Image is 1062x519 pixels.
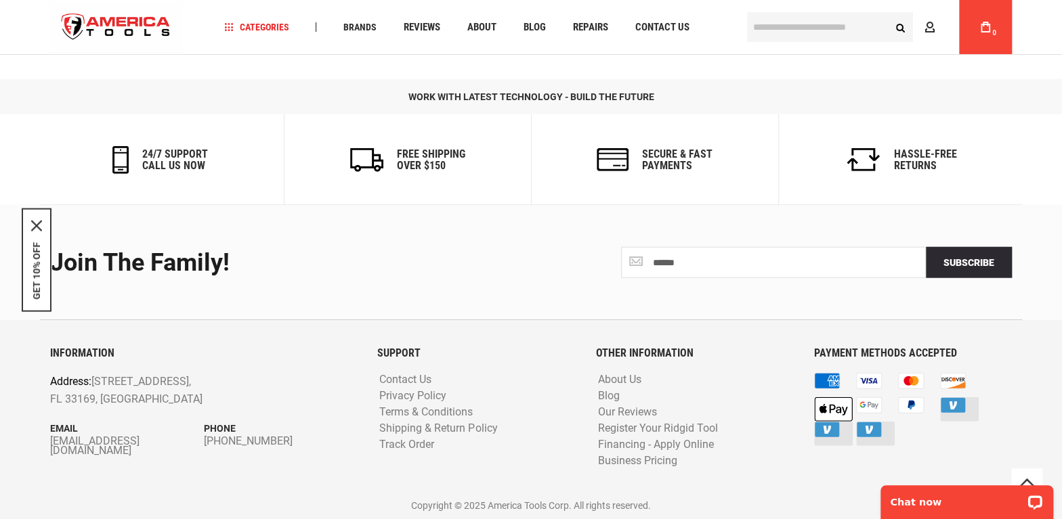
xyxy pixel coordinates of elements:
[887,14,913,40] button: Search
[635,22,689,32] span: Contact Us
[50,347,357,359] h6: INFORMATION
[992,29,996,37] span: 0
[50,498,1012,513] p: Copyright © 2025 America Tools Corp. All rights reserved.
[31,220,42,231] svg: close icon
[50,2,182,53] img: America Tools
[50,375,91,388] span: Address:
[376,374,435,386] a: Contact Us
[524,22,546,32] span: Blog
[573,22,608,32] span: Repairs
[595,455,681,468] a: Business Pricing
[872,476,1062,519] iframe: LiveChat chat widget
[404,22,440,32] span: Reviews
[50,373,296,407] p: [STREET_ADDRESS], FL 33169, [GEOGRAPHIC_DATA]
[218,18,295,37] a: Categories
[596,347,794,359] h6: OTHER INFORMATION
[595,422,721,435] a: Register Your Ridgid Tool
[50,436,204,455] a: [EMAIL_ADDRESS][DOMAIN_NAME]
[398,18,446,37] a: Reviews
[31,220,42,231] button: Close
[926,247,1012,278] button: Subscribe
[397,148,465,172] h6: Free Shipping Over $150
[224,22,289,32] span: Categories
[204,436,358,446] a: [PHONE_NUMBER]
[567,18,614,37] a: Repairs
[50,2,182,53] a: store logo
[642,148,713,172] h6: secure & fast payments
[629,18,696,37] a: Contact Us
[595,438,717,451] a: Financing - Apply Online
[31,242,42,299] button: GET 10% OFF
[376,438,438,451] a: Track Order
[461,18,503,37] a: About
[204,421,358,436] p: Phone
[337,18,383,37] a: Brands
[814,347,1012,359] h6: PAYMENT METHODS ACCEPTED
[517,18,552,37] a: Blog
[50,250,521,277] div: Join the Family!
[377,347,575,359] h6: SUPPORT
[467,22,496,32] span: About
[376,390,450,403] a: Privacy Policy
[595,406,660,419] a: Our Reviews
[943,257,994,268] span: Subscribe
[376,406,476,419] a: Terms & Conditions
[142,148,208,172] h6: 24/7 support call us now
[376,422,501,435] a: Shipping & Return Policy
[343,22,377,32] span: Brands
[50,421,204,436] p: Email
[595,390,623,403] a: Blog
[595,374,645,386] a: About Us
[894,148,957,172] h6: Hassle-Free Returns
